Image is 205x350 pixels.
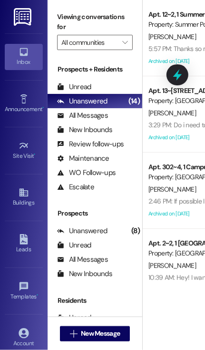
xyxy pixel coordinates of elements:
[60,326,130,341] button: New Message
[48,64,142,74] div: Prospects + Residents
[14,8,33,26] img: ResiDesk Logo
[42,104,44,111] span: •
[57,111,108,121] div: All Messages
[57,226,107,236] div: Unanswered
[122,39,127,46] i: 
[57,182,94,192] div: Escalate
[148,185,196,194] span: [PERSON_NAME]
[57,240,91,250] div: Unread
[5,231,43,257] a: Leads
[57,154,109,164] div: Maintenance
[81,329,120,339] span: New Message
[57,168,116,178] div: WO Follow-ups
[34,151,36,158] span: •
[57,255,108,265] div: All Messages
[148,261,196,270] span: [PERSON_NAME]
[5,44,43,70] a: Inbox
[37,292,38,299] span: •
[148,109,196,117] span: [PERSON_NAME]
[57,139,124,149] div: Review follow-ups
[57,82,91,92] div: Unread
[48,208,142,218] div: Prospects
[61,35,117,50] input: All communities
[5,185,43,210] a: Buildings
[57,96,107,106] div: Unanswered
[57,313,91,323] div: Unread
[129,224,142,238] div: (8)
[5,138,43,164] a: Site Visit •
[57,125,112,135] div: New Inbounds
[70,330,77,338] i: 
[5,278,43,304] a: Templates •
[148,32,196,41] span: [PERSON_NAME]
[48,296,142,306] div: Residents
[57,10,133,35] label: Viewing conversations for
[57,269,112,279] div: New Inbounds
[126,94,142,109] div: (14)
